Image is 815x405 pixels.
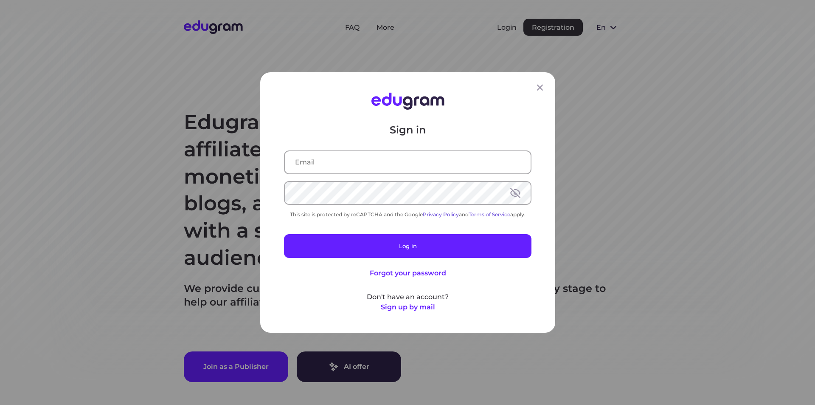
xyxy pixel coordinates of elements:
a: Privacy Policy [423,211,459,218]
button: Sign up by mail [380,302,435,312]
button: Log in [284,234,531,258]
button: Forgot your password [369,268,446,278]
a: Terms of Service [469,211,510,218]
input: Email [285,151,531,173]
div: This site is protected by reCAPTCHA and the Google and apply. [284,211,531,218]
img: Edugram Logo [371,93,444,110]
p: Don't have an account? [284,292,531,302]
p: Sign in [284,123,531,137]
